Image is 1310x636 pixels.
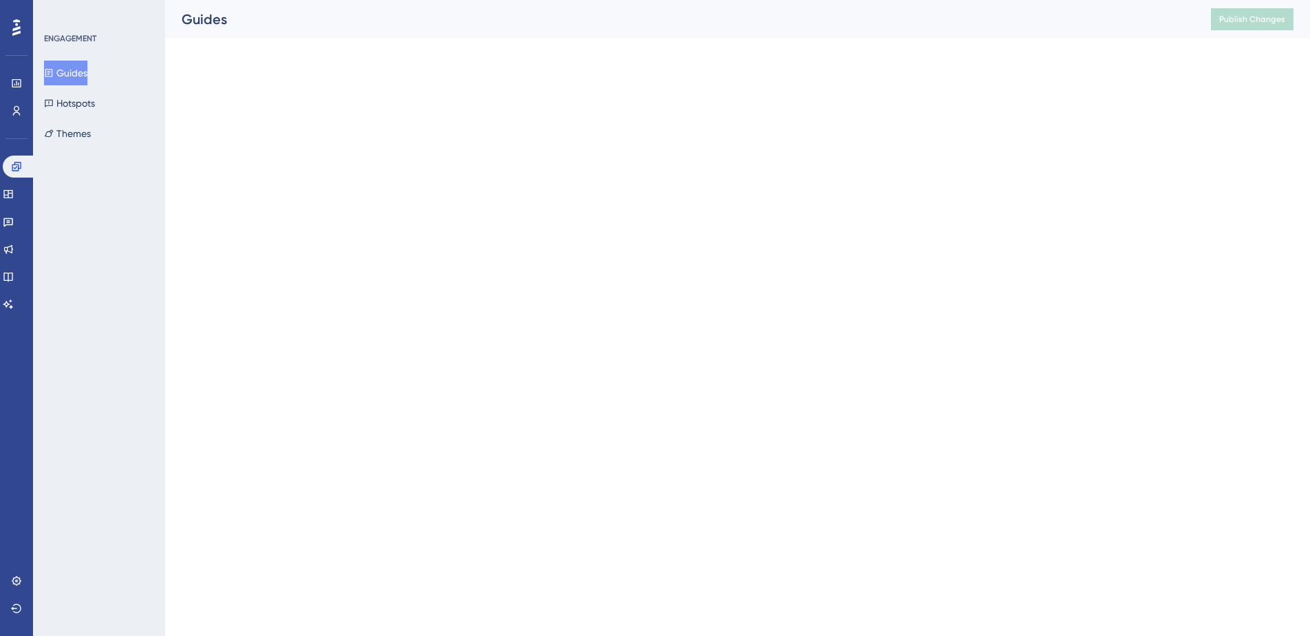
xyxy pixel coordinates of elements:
[44,61,87,85] button: Guides
[182,10,1177,29] div: Guides
[1211,8,1293,30] button: Publish Changes
[44,121,91,146] button: Themes
[1219,14,1285,25] span: Publish Changes
[44,91,95,116] button: Hotspots
[44,33,96,44] div: ENGAGEMENT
